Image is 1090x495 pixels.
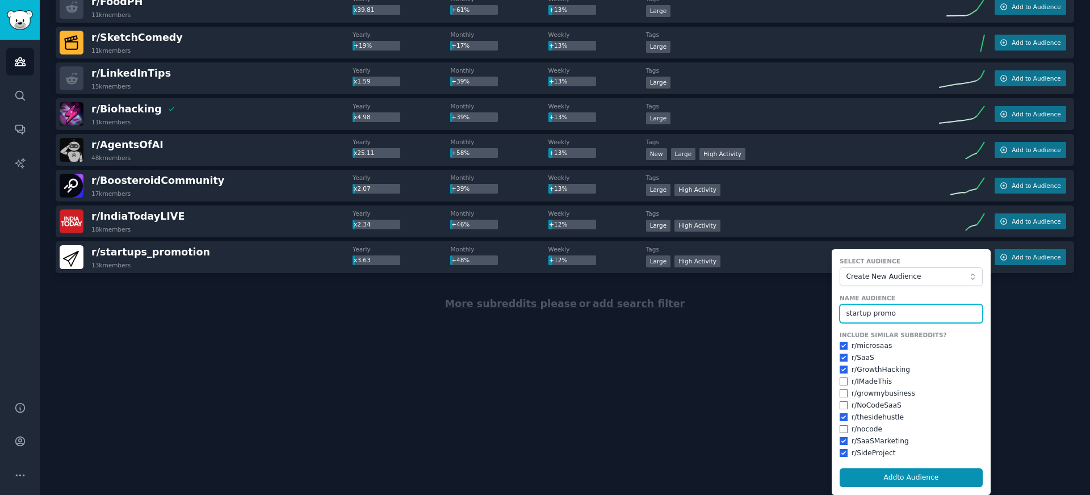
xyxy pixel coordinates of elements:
[840,267,983,287] button: Create New Audience
[451,257,469,263] span: +48%
[646,174,939,182] dt: Tags
[91,47,131,54] div: 11k members
[451,149,469,156] span: +58%
[548,138,646,146] dt: Weekly
[549,257,567,263] span: +12%
[593,298,685,309] span: add search filter
[91,82,131,90] div: 15k members
[60,209,83,233] img: IndiaTodayLIVE
[646,41,671,53] div: Large
[91,154,131,162] div: 48k members
[646,31,939,39] dt: Tags
[91,246,210,258] span: r/ startups_promotion
[353,102,450,110] dt: Yearly
[60,31,83,54] img: SketchComedy
[60,138,83,162] img: AgentsOfAI
[646,255,671,267] div: Large
[646,77,671,89] div: Large
[671,148,696,160] div: Large
[549,78,567,85] span: +13%
[995,249,1066,265] button: Add to Audience
[699,148,745,160] div: High Activity
[91,190,131,198] div: 17k members
[353,174,450,182] dt: Yearly
[91,211,185,222] span: r/ IndiaTodayLIVE
[995,70,1066,86] button: Add to Audience
[674,220,720,232] div: High Activity
[646,220,671,232] div: Large
[852,365,910,375] div: r/ GrowthHacking
[445,298,577,309] span: More subreddits please
[852,437,909,447] div: r/ SaaSMarketing
[450,102,548,110] dt: Monthly
[353,209,450,217] dt: Yearly
[1012,146,1060,154] span: Add to Audience
[354,149,374,156] span: x25.11
[549,114,567,120] span: +13%
[674,184,720,196] div: High Activity
[91,32,183,43] span: r/ SketchComedy
[840,257,983,265] label: Select Audience
[646,102,939,110] dt: Tags
[549,42,567,49] span: +13%
[549,6,567,13] span: +13%
[548,66,646,74] dt: Weekly
[354,42,372,49] span: +19%
[451,42,469,49] span: +17%
[840,468,983,488] button: Addto Audience
[354,114,371,120] span: x4.98
[549,149,567,156] span: +13%
[646,184,671,196] div: Large
[354,221,371,228] span: x2.34
[548,102,646,110] dt: Weekly
[60,102,83,126] img: Biohacking
[1012,3,1060,11] span: Add to Audience
[852,413,904,423] div: r/ thesidehustle
[353,138,450,146] dt: Yearly
[91,175,224,186] span: r/ BoosteroidCommunity
[450,209,548,217] dt: Monthly
[646,148,667,160] div: New
[451,185,469,192] span: +39%
[450,66,548,74] dt: Monthly
[353,66,450,74] dt: Yearly
[354,78,371,85] span: x1.59
[548,245,646,253] dt: Weekly
[450,245,548,253] dt: Monthly
[852,341,892,351] div: r/ microsaas
[852,377,892,387] div: r/ IMadeThis
[840,331,983,339] label: Include Similar Subreddits?
[451,6,469,13] span: +61%
[451,78,469,85] span: +39%
[549,221,567,228] span: +12%
[995,142,1066,158] button: Add to Audience
[852,401,902,411] div: r/ NoCodeSaaS
[1012,74,1060,82] span: Add to Audience
[646,138,939,146] dt: Tags
[646,66,939,74] dt: Tags
[91,261,131,269] div: 13k members
[548,174,646,182] dt: Weekly
[646,209,939,217] dt: Tags
[60,174,83,198] img: BoosteroidCommunity
[852,425,882,435] div: r/ nocode
[995,35,1066,51] button: Add to Audience
[354,257,371,263] span: x3.63
[1012,110,1060,118] span: Add to Audience
[91,103,162,115] span: r/ Biohacking
[646,245,939,253] dt: Tags
[7,10,33,30] img: GummySearch logo
[353,245,450,253] dt: Yearly
[674,255,720,267] div: High Activity
[548,209,646,217] dt: Weekly
[846,272,970,282] span: Create New Audience
[852,448,896,459] div: r/ SideProject
[548,31,646,39] dt: Weekly
[91,11,131,19] div: 11k members
[91,225,131,233] div: 18k members
[646,112,671,124] div: Large
[995,106,1066,122] button: Add to Audience
[451,114,469,120] span: +39%
[852,353,874,363] div: r/ SaaS
[354,185,371,192] span: x2.07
